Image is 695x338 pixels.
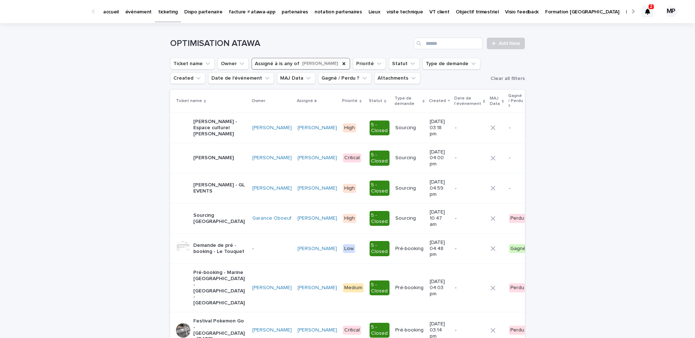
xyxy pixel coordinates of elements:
p: Sourcing [395,125,424,131]
button: Gagné / Perdu ? [318,72,371,84]
a: [PERSON_NAME] [298,285,337,291]
p: [PERSON_NAME] - GL EVENTS [193,182,247,194]
div: MP [665,6,677,17]
span: Add New [499,41,520,46]
div: 5 - Closed [370,323,389,338]
div: 2 [642,6,653,17]
p: [DATE] 04:00 pm [430,149,449,167]
tr: [PERSON_NAME] - Espace culturel [PERSON_NAME][PERSON_NAME] [PERSON_NAME] High5 - ClosedSourcing[D... [170,113,539,143]
p: Created [429,97,446,105]
p: Type de demande [395,94,421,108]
p: Pré-booking [395,327,424,333]
p: - [455,185,484,191]
p: Pré-booking [395,246,424,252]
button: Attachments [374,72,420,84]
h1: OPTIMISATION ATAWA [170,38,411,49]
p: - [455,125,484,131]
button: Date de l'événement [208,72,274,84]
p: [DATE] 04:03 pm [430,279,449,297]
p: - [509,125,527,131]
div: High [343,123,356,132]
p: Statut [369,97,382,105]
p: - [455,327,484,333]
div: Perdu [509,283,526,292]
div: Perdu [509,326,526,335]
a: Garance Oboeuf [252,215,291,221]
tr: [PERSON_NAME] - GL EVENTS[PERSON_NAME] [PERSON_NAME] High5 - ClosedSourcing[DATE] 04:59 pm-- [170,173,539,203]
div: Gagné [509,244,527,253]
a: [PERSON_NAME] [252,155,292,161]
tr: [PERSON_NAME][PERSON_NAME] [PERSON_NAME] Critical5 - ClosedSourcing[DATE] 04:00 pm-- [170,143,539,173]
button: Assigné à [252,58,350,69]
div: Medium [343,283,364,292]
p: Ticket name [176,97,202,105]
button: Type de demande [422,58,480,69]
p: [DATE] 04:48 pm [430,240,449,258]
p: Demande de pré -booking - Le Touquet [193,242,247,255]
div: Critical [343,326,361,335]
a: [PERSON_NAME] [252,285,292,291]
p: Priorité [342,97,358,105]
div: 5 - Closed [370,241,389,256]
button: Clear all filters [488,73,525,84]
p: Sourcing [395,185,424,191]
p: Owner [252,97,265,105]
button: Owner [218,58,249,69]
p: - [252,246,292,252]
p: - [455,215,484,221]
p: [DATE] 04:59 pm [430,179,449,197]
p: Date de l'événement [454,94,481,108]
p: Sourcing [395,215,424,221]
p: Pré-booking [395,285,424,291]
p: - [455,246,484,252]
div: Perdu [509,214,526,223]
a: [PERSON_NAME] [252,125,292,131]
tr: Pré-booking - Marine [GEOGRAPHIC_DATA] - [GEOGRAPHIC_DATA] - [GEOGRAPHIC_DATA][PERSON_NAME] [PERS... [170,264,539,312]
p: - [509,185,527,191]
p: 2 [650,4,653,9]
p: Assigné à [297,97,317,105]
p: - [455,285,484,291]
div: 5 - Closed [370,121,389,136]
span: Clear all filters [490,76,525,81]
img: Ls34BcGeRexTGTNfXpUC [14,4,85,19]
p: MAJ Data [490,94,500,108]
a: [PERSON_NAME] [298,125,337,131]
div: 5 - Closed [370,181,389,196]
div: High [343,184,356,193]
div: 5 - Closed [370,211,389,226]
div: Critical [343,153,361,162]
a: [PERSON_NAME] [252,185,292,191]
button: Statut [389,58,420,69]
div: 5 - Closed [370,280,389,296]
p: [PERSON_NAME] - Espace culturel [PERSON_NAME] [193,119,247,137]
p: Gagné / Perdu ? [508,92,523,110]
button: Created [170,72,205,84]
a: Add New [487,38,525,49]
tr: Demande de pré -booking - Le Touquet-[PERSON_NAME] Low5 - ClosedPré-booking[DATE] 04:48 pm-Gagné [170,233,539,263]
p: [PERSON_NAME] [193,155,234,161]
a: [PERSON_NAME] [298,327,337,333]
p: - [509,155,527,161]
p: Sourcing [395,155,424,161]
a: [PERSON_NAME] [298,155,337,161]
a: [PERSON_NAME] [298,246,337,252]
button: Ticket name [170,58,215,69]
button: MAJ Data [277,72,315,84]
p: Sourcing [GEOGRAPHIC_DATA] [193,212,247,225]
div: Low [343,244,355,253]
input: Search [414,38,483,49]
div: 5 - Closed [370,151,389,166]
p: [DATE] 03:18 pm [430,119,449,137]
button: Priorité [353,58,386,69]
tr: Sourcing [GEOGRAPHIC_DATA]Garance Oboeuf [PERSON_NAME] High5 - ClosedSourcing[DATE] 10:47 am-Perdu [170,203,539,233]
a: [PERSON_NAME] [298,215,337,221]
p: [DATE] 10:47 am [430,209,449,227]
p: - [455,155,484,161]
a: [PERSON_NAME] [252,327,292,333]
div: High [343,214,356,223]
p: Pré-booking - Marine [GEOGRAPHIC_DATA] - [GEOGRAPHIC_DATA] - [GEOGRAPHIC_DATA] [193,270,247,306]
a: [PERSON_NAME] [298,185,337,191]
